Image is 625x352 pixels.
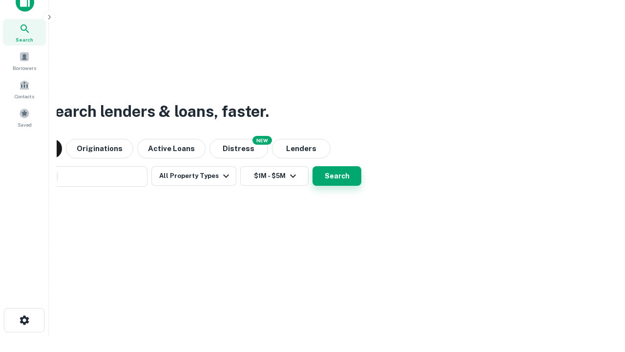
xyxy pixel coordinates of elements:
button: Active Loans [137,139,206,158]
a: Contacts [3,76,46,102]
span: Search [16,36,33,44]
button: Search [312,166,361,186]
a: Search [3,19,46,45]
span: Contacts [15,92,34,100]
button: Search distressed loans with lien and other non-mortgage details. [209,139,268,158]
button: Lenders [272,139,331,158]
span: Borrowers [13,64,36,72]
button: All Property Types [151,166,236,186]
button: Originations [66,139,133,158]
button: $1M - $5M [240,166,309,186]
a: Borrowers [3,47,46,74]
h3: Search lenders & loans, faster. [44,100,269,123]
iframe: Chat Widget [576,274,625,321]
span: Saved [18,121,32,129]
a: Saved [3,104,46,131]
div: NEW [252,136,272,145]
